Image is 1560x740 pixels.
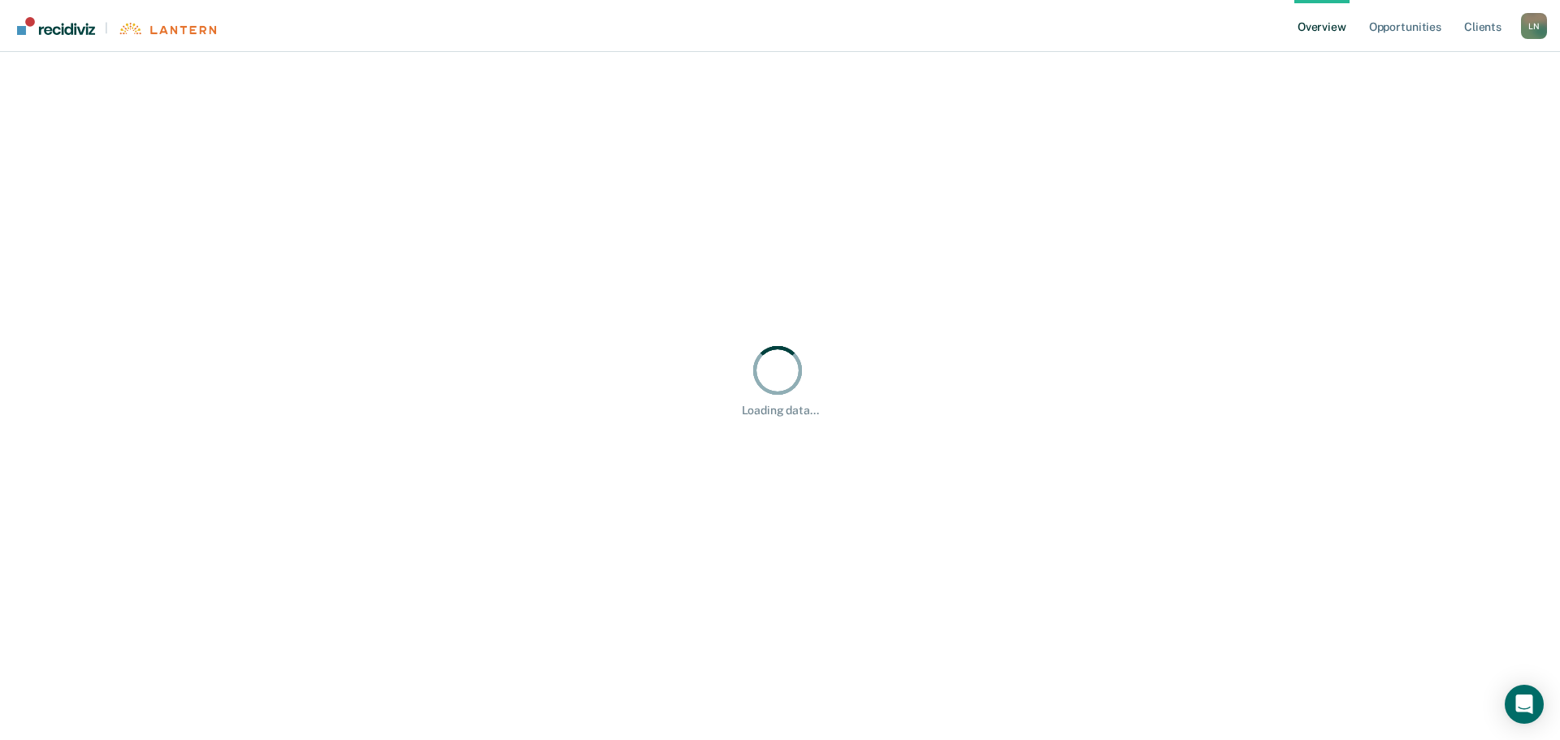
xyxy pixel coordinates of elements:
[118,23,216,35] img: Lantern
[17,17,95,35] img: Recidiviz
[1521,13,1547,39] button: Profile dropdown button
[742,404,819,418] div: Loading data...
[1505,685,1544,724] div: Open Intercom Messenger
[1521,13,1547,39] div: L N
[95,21,118,35] span: |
